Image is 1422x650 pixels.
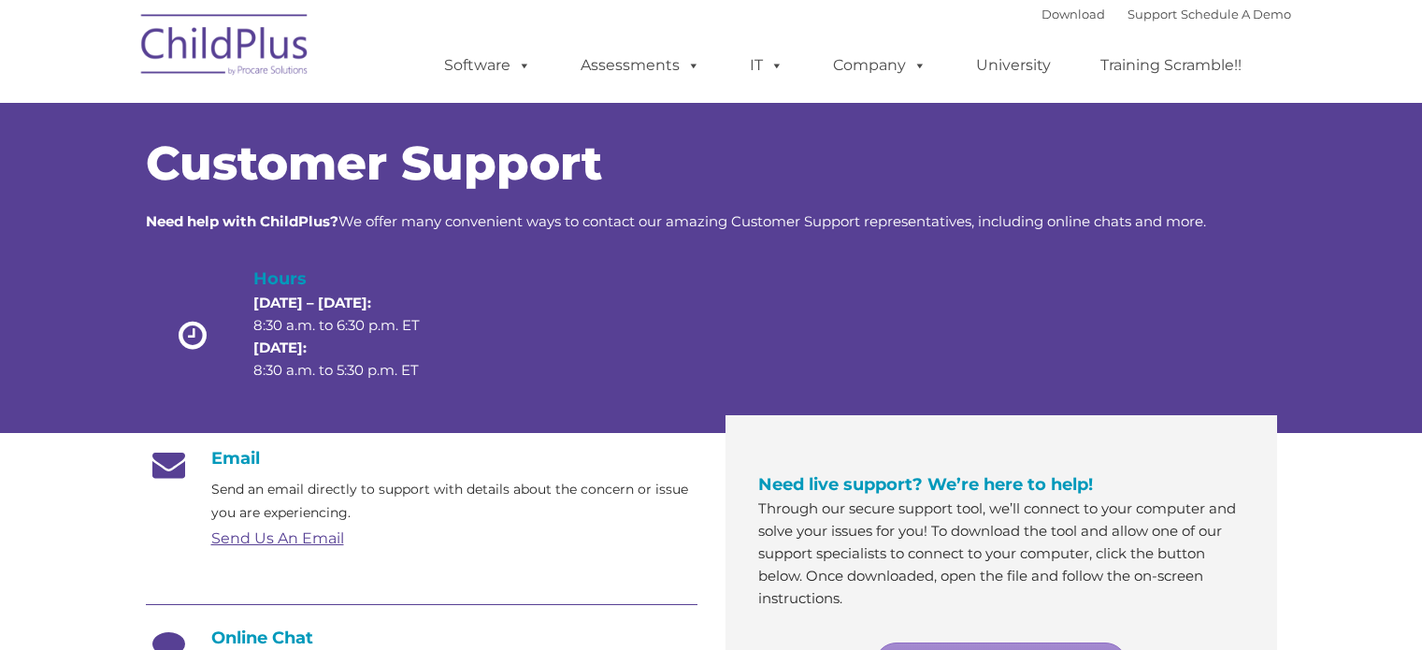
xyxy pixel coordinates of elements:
a: Schedule A Demo [1181,7,1291,22]
h4: Online Chat [146,628,697,648]
strong: [DATE]: [253,339,307,356]
a: University [957,47,1070,84]
strong: [DATE] – [DATE]: [253,294,371,311]
img: ChildPlus by Procare Solutions [132,1,319,94]
span: We offer many convenient ways to contact our amazing Customer Support representatives, including ... [146,212,1206,230]
a: Download [1041,7,1105,22]
span: Customer Support [146,135,602,192]
a: Training Scramble!! [1082,47,1260,84]
span: Need live support? We’re here to help! [758,474,1093,495]
a: Software [425,47,550,84]
a: Company [814,47,945,84]
p: 8:30 a.m. to 6:30 p.m. ET 8:30 a.m. to 5:30 p.m. ET [253,292,452,382]
a: Support [1128,7,1177,22]
p: Send an email directly to support with details about the concern or issue you are experiencing. [211,478,697,525]
a: IT [731,47,802,84]
h4: Hours [253,266,452,292]
a: Assessments [562,47,719,84]
h4: Email [146,448,697,469]
font: | [1041,7,1291,22]
a: Send Us An Email [211,529,344,547]
p: Through our secure support tool, we’ll connect to your computer and solve your issues for you! To... [758,498,1244,610]
strong: Need help with ChildPlus? [146,212,338,230]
